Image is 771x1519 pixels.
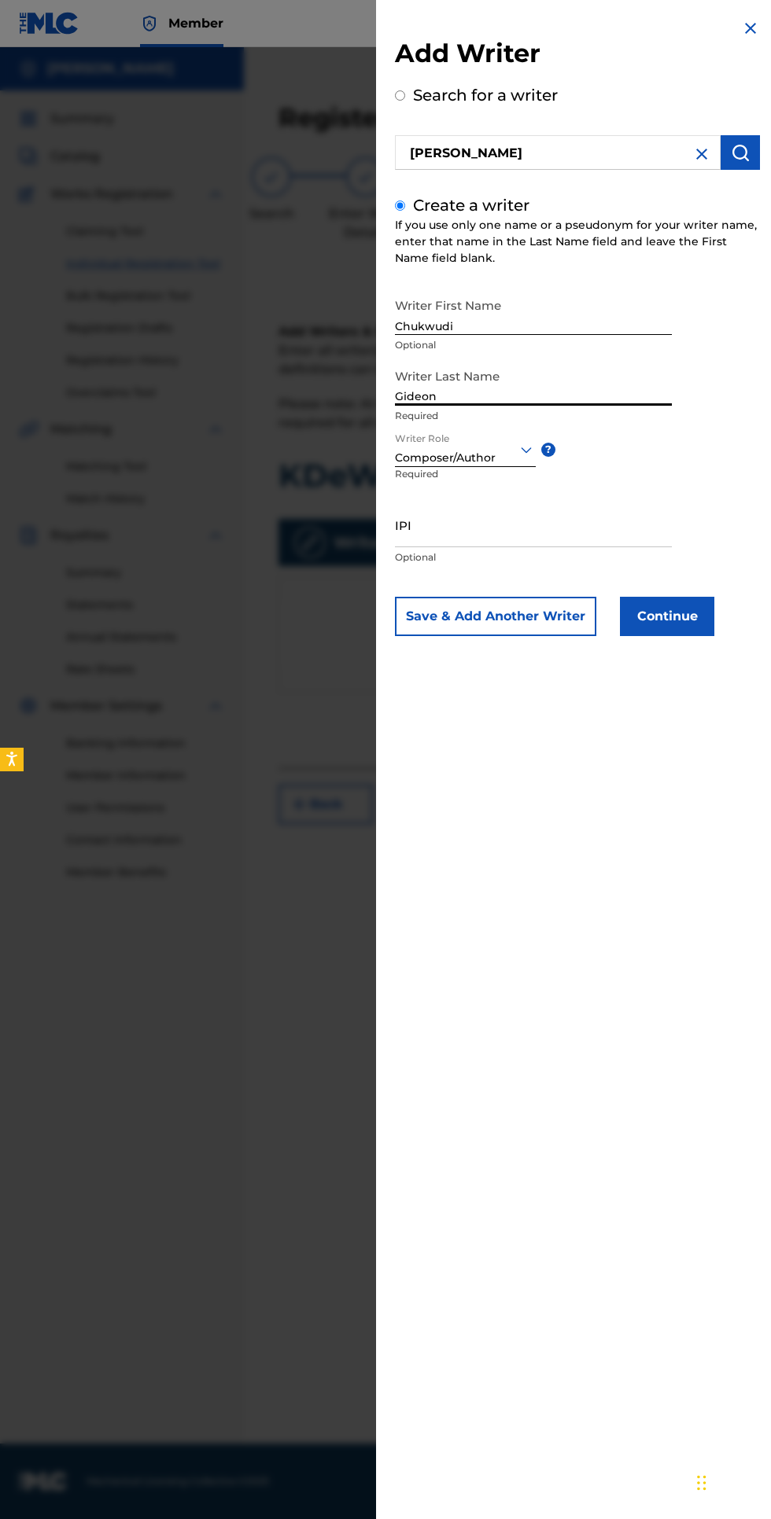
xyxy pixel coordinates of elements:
label: Search for a writer [413,86,558,105]
img: close [692,145,711,164]
p: Optional [395,338,672,352]
img: Top Rightsholder [140,14,159,33]
div: Drag [697,1459,706,1506]
span: Member [168,14,223,32]
p: Required [395,409,672,423]
label: Create a writer [413,196,529,215]
span: ? [541,443,555,457]
button: Continue [620,597,714,636]
img: Search Works [731,143,750,162]
p: Required [395,467,448,502]
img: MLC Logo [19,12,79,35]
div: If you use only one name or a pseudonym for your writer name, enter that name in the Last Name fi... [395,217,760,267]
iframe: Chat Widget [692,1444,771,1519]
h2: Add Writer [395,38,760,74]
button: Save & Add Another Writer [395,597,596,636]
p: Optional [395,550,672,565]
input: Search writer's name or IPI Number [395,135,721,170]
iframe: Resource Center [727,1113,771,1240]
